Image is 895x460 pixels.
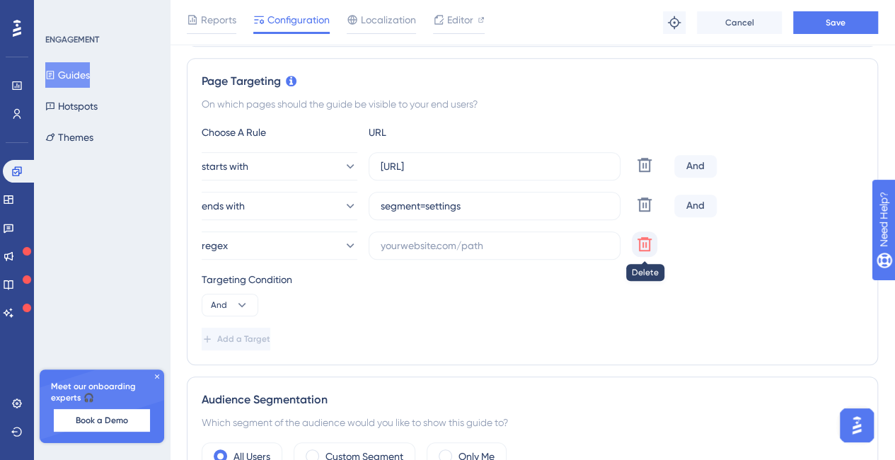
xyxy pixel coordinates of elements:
[45,62,90,88] button: Guides
[836,404,878,447] iframe: UserGuiding AI Assistant Launcher
[202,231,357,260] button: regex
[202,391,863,408] div: Audience Segmentation
[45,93,98,119] button: Hotspots
[202,73,863,90] div: Page Targeting
[381,198,608,214] input: yourwebsite.com/path
[447,11,473,28] span: Editor
[217,333,270,345] span: Add a Target
[211,299,227,311] span: And
[202,328,270,350] button: Add a Target
[76,415,128,426] span: Book a Demo
[45,34,99,45] div: ENGAGEMENT
[54,409,150,432] button: Book a Demo
[202,294,258,316] button: And
[51,381,153,403] span: Meet our onboarding experts 🎧
[202,197,245,214] span: ends with
[361,11,416,28] span: Localization
[267,11,330,28] span: Configuration
[202,192,357,220] button: ends with
[202,237,228,254] span: regex
[202,152,357,180] button: starts with
[674,155,717,178] div: And
[674,195,717,217] div: And
[33,4,88,21] span: Need Help?
[369,124,524,141] div: URL
[202,271,863,288] div: Targeting Condition
[725,17,754,28] span: Cancel
[202,124,357,141] div: Choose A Rule
[201,11,236,28] span: Reports
[793,11,878,34] button: Save
[45,125,93,150] button: Themes
[202,414,863,431] div: Which segment of the audience would you like to show this guide to?
[697,11,782,34] button: Cancel
[202,158,248,175] span: starts with
[202,96,863,113] div: On which pages should the guide be visible to your end users?
[381,159,608,174] input: yourwebsite.com/path
[826,17,845,28] span: Save
[381,238,608,253] input: yourwebsite.com/path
